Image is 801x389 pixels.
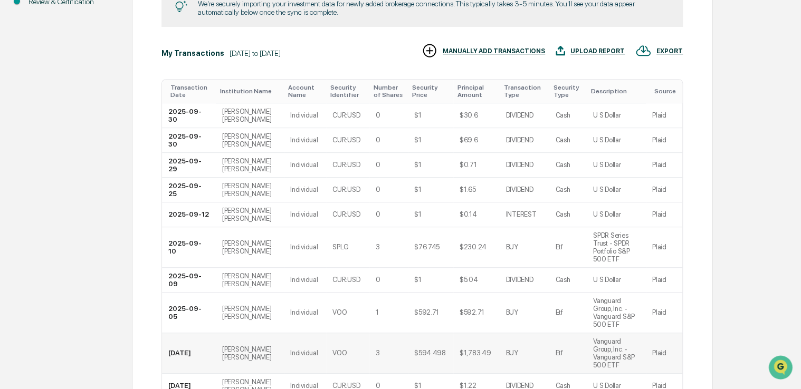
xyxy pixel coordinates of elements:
[646,227,682,268] td: Plaid
[555,136,570,144] div: Cash
[504,84,545,99] div: Toggle SortBy
[646,202,682,227] td: Plaid
[635,43,651,59] img: EXPORT
[593,337,640,369] div: Vanguard Group, Inc. - Vanguard S&P 500 ETF
[414,186,421,193] div: $1
[460,308,484,316] div: $592.71
[555,210,570,218] div: Cash
[555,308,562,316] div: Etf
[376,349,380,357] div: 3
[506,349,518,357] div: BUY
[460,349,491,357] div: $1,783.49
[646,128,682,153] td: Plaid
[230,49,281,57] div: [DATE] to [DATE]
[162,333,216,374] td: [DATE]
[222,182,278,198] div: [PERSON_NAME] [PERSON_NAME]
[162,128,216,153] td: 2025-09-30
[36,91,133,100] div: We're available if you need us!
[570,47,625,55] div: UPLOAD REPORT
[284,128,326,153] td: Individual
[555,243,562,251] div: Etf
[646,178,682,202] td: Plaid
[222,272,278,288] div: [PERSON_NAME] [PERSON_NAME]
[105,179,128,187] span: Pylon
[6,129,72,148] a: 🖐️Preclearance
[72,129,135,148] a: 🗄️Attestations
[179,84,192,96] button: Start new chat
[284,202,326,227] td: Individual
[460,276,478,284] div: $5.04
[556,43,565,59] img: UPLOAD REPORT
[11,154,19,162] div: 🔎
[460,186,476,193] div: $1.65
[376,136,380,144] div: 0
[376,186,380,193] div: 0
[284,293,326,333] td: Individual
[506,210,537,218] div: INTEREST
[374,84,404,99] div: Toggle SortBy
[593,297,640,328] div: Vanguard Group, Inc. - Vanguard S&P 500 ETF
[332,243,349,251] div: SPLG
[591,87,642,95] div: Toggle SortBy
[457,84,495,99] div: Toggle SortBy
[77,134,85,142] div: 🗄️
[443,47,545,55] div: MANUALLY ADD TRANSACTIONS
[332,210,360,218] div: CUR:USD
[284,268,326,293] td: Individual
[284,103,326,128] td: Individual
[6,149,71,168] a: 🔎Data Lookup
[593,276,621,284] div: U S Dollar
[506,276,533,284] div: DIVIDEND
[593,186,621,193] div: U S Dollar
[87,133,131,143] span: Attestations
[555,111,570,119] div: Cash
[646,268,682,293] td: Plaid
[36,81,173,91] div: Start new chat
[460,111,478,119] div: $30.6
[161,49,224,57] div: My Transactions
[376,243,380,251] div: 3
[330,84,365,99] div: Toggle SortBy
[11,22,192,39] p: How can we help?
[21,153,66,163] span: Data Lookup
[506,136,533,144] div: DIVIDEND
[414,349,446,357] div: $594.498
[414,210,421,218] div: $1
[376,161,380,169] div: 0
[414,136,421,144] div: $1
[162,293,216,333] td: 2025-09-05
[646,103,682,128] td: Plaid
[222,239,278,255] div: [PERSON_NAME] [PERSON_NAME]
[74,178,128,187] a: Powered byPylon
[284,227,326,268] td: Individual
[162,202,216,227] td: 2025-09-12
[460,210,477,218] div: $0.14
[414,161,421,169] div: $1
[412,84,449,99] div: Toggle SortBy
[414,243,440,251] div: $76.745
[376,308,379,316] div: 1
[506,111,533,119] div: DIVIDEND
[170,84,212,99] div: Toggle SortBy
[332,276,360,284] div: CUR:USD
[332,161,360,169] div: CUR:USD
[376,276,380,284] div: 0
[220,87,280,95] div: Toggle SortBy
[222,207,278,222] div: [PERSON_NAME] [PERSON_NAME]
[506,161,533,169] div: DIVIDEND
[414,308,439,316] div: $592.71
[654,87,678,95] div: Toggle SortBy
[460,161,477,169] div: $0.71
[222,157,278,173] div: [PERSON_NAME] [PERSON_NAME]
[222,305,278,320] div: [PERSON_NAME] [PERSON_NAME]
[555,276,570,284] div: Cash
[11,134,19,142] div: 🖐️
[222,132,278,148] div: [PERSON_NAME] [PERSON_NAME]
[593,111,621,119] div: U S Dollar
[646,153,682,178] td: Plaid
[162,268,216,293] td: 2025-09-09
[646,293,682,333] td: Plaid
[332,136,360,144] div: CUR:USD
